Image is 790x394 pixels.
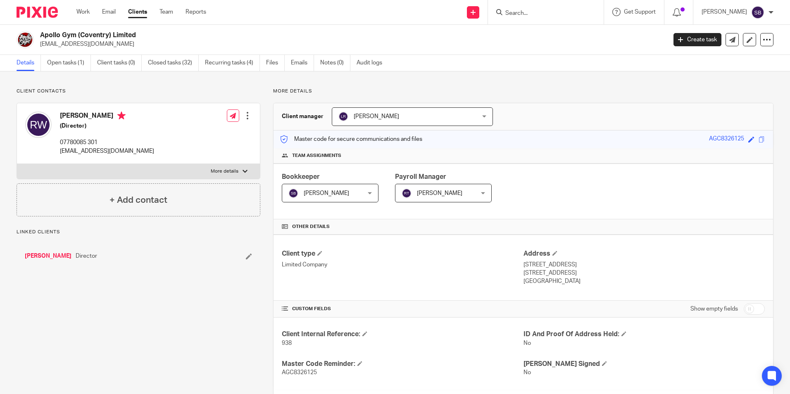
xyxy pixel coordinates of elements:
a: Recurring tasks (4) [205,55,260,71]
a: Clients [128,8,147,16]
a: Reports [186,8,206,16]
a: Client tasks (0) [97,55,142,71]
h4: ID And Proof Of Address Held: [523,330,765,339]
span: Other details [292,223,330,230]
h4: [PERSON_NAME] [60,112,154,122]
h3: Client manager [282,112,324,121]
h4: CUSTOM FIELDS [282,306,523,312]
p: Master code for secure communications and files [280,135,422,143]
p: Linked clients [17,229,260,235]
a: Notes (0) [320,55,350,71]
span: Team assignments [292,152,341,159]
h4: [PERSON_NAME] Signed [523,360,765,368]
a: Team [159,8,173,16]
span: Get Support [624,9,656,15]
span: [PERSON_NAME] [304,190,349,196]
a: Audit logs [357,55,388,71]
h5: (Director) [60,122,154,130]
img: svg%3E [751,6,764,19]
img: A%20Gym.png [17,31,34,48]
h2: Apollo Gym (Coventry) Limited [40,31,537,40]
a: Email [102,8,116,16]
span: Bookkeeper [282,173,320,180]
img: svg%3E [338,112,348,121]
p: More details [273,88,773,95]
p: 07780085 301 [60,138,154,147]
h4: Client Internal Reference: [282,330,523,339]
a: Details [17,55,41,71]
span: No [523,370,531,375]
a: Closed tasks (32) [148,55,199,71]
img: svg%3E [25,112,52,138]
span: No [523,340,531,346]
p: [STREET_ADDRESS] [523,269,765,277]
p: Limited Company [282,261,523,269]
span: [PERSON_NAME] [417,190,462,196]
a: Files [266,55,285,71]
i: Primary [117,112,126,120]
h4: + Add contact [109,194,167,206]
a: Emails [291,55,314,71]
div: AGC8326125 [709,135,744,144]
label: Show empty fields [690,305,738,313]
p: [EMAIL_ADDRESS][DOMAIN_NAME] [60,147,154,155]
span: 938 [282,340,292,346]
p: More details [211,168,238,175]
h4: Address [523,249,765,258]
p: [EMAIL_ADDRESS][DOMAIN_NAME] [40,40,661,48]
p: [STREET_ADDRESS] [523,261,765,269]
a: Work [76,8,90,16]
img: svg%3E [402,188,412,198]
span: AGC8326125 [282,370,317,375]
span: Payroll Manager [395,173,446,180]
a: [PERSON_NAME] [25,252,71,260]
p: [PERSON_NAME] [702,8,747,16]
input: Search [504,10,579,17]
h4: Master Code Reminder: [282,360,523,368]
p: Client contacts [17,88,260,95]
p: [GEOGRAPHIC_DATA] [523,277,765,285]
a: Open tasks (1) [47,55,91,71]
h4: Client type [282,249,523,258]
span: Director [76,252,97,260]
a: Create task [673,33,721,46]
img: svg%3E [288,188,298,198]
span: [PERSON_NAME] [354,114,399,119]
img: Pixie [17,7,58,18]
